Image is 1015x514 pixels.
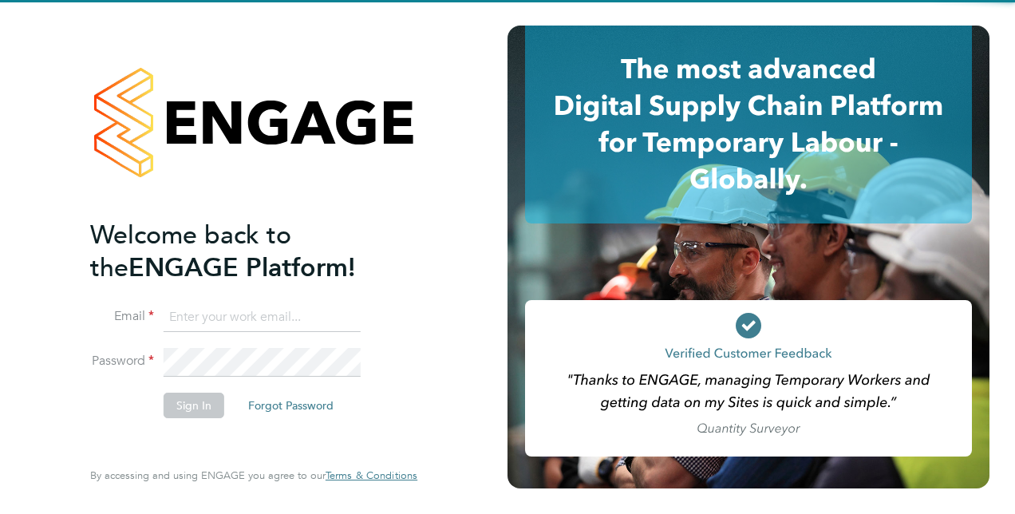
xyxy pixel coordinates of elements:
[164,303,361,332] input: Enter your work email...
[326,469,417,482] a: Terms & Conditions
[235,393,346,418] button: Forgot Password
[164,393,224,418] button: Sign In
[90,219,401,284] h2: ENGAGE Platform!
[90,353,154,370] label: Password
[90,308,154,325] label: Email
[326,469,417,482] span: Terms & Conditions
[90,469,417,482] span: By accessing and using ENGAGE you agree to our
[90,219,291,283] span: Welcome back to the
